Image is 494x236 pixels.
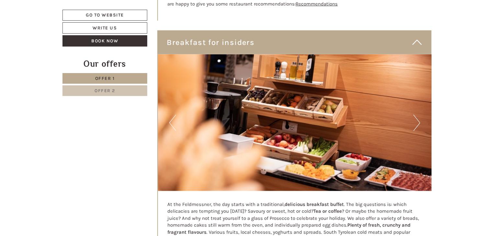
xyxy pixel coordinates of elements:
[62,10,147,21] a: Go to website
[95,76,115,81] span: Offer 1
[62,35,147,47] a: Book now
[62,22,147,34] a: Write us
[62,58,147,70] div: Our offers
[314,208,342,214] strong: Tea or coffee
[5,17,78,37] div: Hello, how can we help you?
[168,222,411,235] strong: Plenty of fresh, crunchy and fragrant flavours
[220,170,254,182] button: Send
[157,30,432,54] div: Breakfast for insiders
[413,115,420,131] button: Next
[116,5,139,16] div: [DATE]
[10,19,75,24] div: Hotel B&B Feldmessner
[169,115,176,131] button: Previous
[10,31,75,36] small: 13:26
[95,88,115,93] span: Offer 2
[285,201,344,207] strong: delicious breakfast buffet
[296,1,338,7] a: Recommendations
